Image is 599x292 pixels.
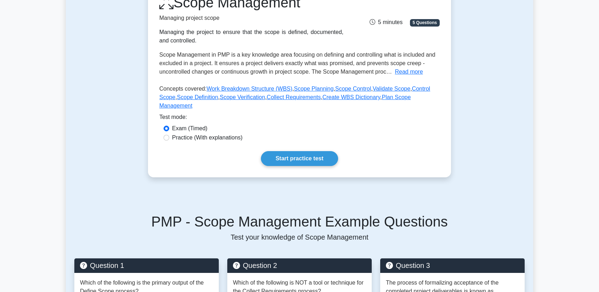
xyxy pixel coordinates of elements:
[267,94,321,100] a: Collect Requirements
[172,124,207,133] label: Exam (Timed)
[294,86,333,92] a: Scope Planning
[159,14,343,22] p: Managing project scope
[74,233,525,241] p: Test your knowledge of Scope Management
[159,28,343,45] div: Managing the project to ensure that the scope is defined, documented, and controlled.
[386,261,519,270] h5: Question 3
[261,151,338,166] a: Start practice test
[373,86,410,92] a: Validate Scope
[395,68,423,76] button: Read more
[206,86,292,92] a: Work Breakdown Structure (WBS)
[233,261,366,270] h5: Question 2
[159,113,440,124] div: Test mode:
[177,94,218,100] a: Scope Definition
[74,213,525,230] h5: PMP - Scope Management Example Questions
[220,94,265,100] a: Scope Verification
[80,261,213,270] h5: Question 1
[172,133,243,142] label: Practice (With explanations)
[323,94,380,100] a: Create WBS Dictionary
[410,19,440,26] span: 5 Questions
[335,86,371,92] a: Scope Control
[159,52,435,75] span: Scope Management in PMP is a key knowledge area focusing on defining and controlling what is incl...
[370,19,403,25] span: 5 minutes
[159,85,440,113] p: Concepts covered: , , , , , , , , ,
